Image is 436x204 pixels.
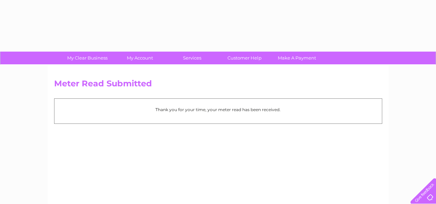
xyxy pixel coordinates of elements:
[268,52,325,64] a: Make A Payment
[54,79,382,92] h2: Meter Read Submitted
[164,52,221,64] a: Services
[58,106,378,113] p: Thank you for your time, your meter read has been received.
[216,52,273,64] a: Customer Help
[59,52,116,64] a: My Clear Business
[111,52,168,64] a: My Account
